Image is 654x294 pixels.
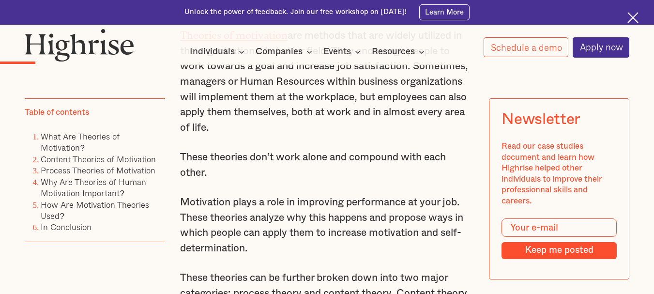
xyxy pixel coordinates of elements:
div: Companies [256,46,303,58]
div: Newsletter [502,111,580,129]
div: Unlock the power of feedback. Join our free workshop on [DATE]! [184,7,407,17]
p: are methods that are widely utilized in the organizational behavior field. They encourage people ... [180,26,474,136]
input: Keep me posted [502,242,617,259]
div: Resources [372,46,427,58]
p: These theories don’t work alone and compound with each other. [180,150,474,180]
div: Individuals [190,46,235,58]
a: Learn More [419,4,470,20]
form: Modal Form [502,218,617,259]
a: Content Theories of Motivation [41,152,156,165]
a: Apply now [573,37,630,58]
div: Resources [372,46,415,58]
img: Highrise logo [25,29,134,62]
div: Individuals [190,46,247,58]
img: Cross icon [627,12,639,23]
div: Read our case studies document and learn how Highrise helped other individuals to improve their p... [502,141,617,206]
a: What Are Theories of Motivation? [41,129,120,154]
a: In Conclusion [41,220,91,233]
div: Table of contents [25,107,89,118]
a: How Are Motivation Theories Used? [41,198,149,222]
div: Companies [256,46,315,58]
p: Motivation plays a role in improving performance at your job. These theories analyze why this hap... [180,195,474,256]
a: Process Theories of Motivation [41,164,155,177]
div: Events [323,46,364,58]
input: Your e-mail [502,218,617,237]
a: Why Are Theories of Human Motivation Important? [41,175,146,199]
a: Schedule a demo [484,37,569,57]
div: Events [323,46,351,58]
